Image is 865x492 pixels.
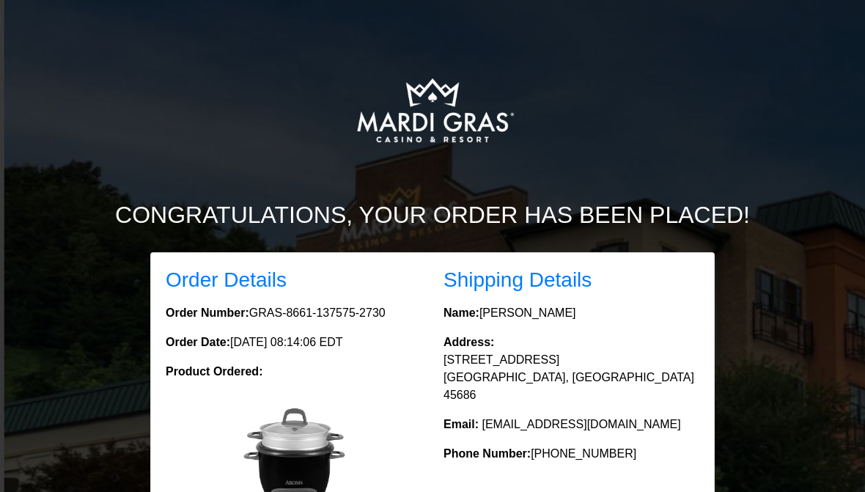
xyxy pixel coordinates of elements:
[443,416,699,433] p: [EMAIL_ADDRESS][DOMAIN_NAME]
[443,268,699,293] h3: Shipping Details
[166,268,422,293] h3: Order Details
[443,304,699,322] p: [PERSON_NAME]
[443,447,531,460] strong: Phone Number:
[443,418,479,430] strong: Email:
[92,201,773,229] h2: Congratulations, your order has been placed!
[443,334,699,404] p: [STREET_ADDRESS] [GEOGRAPHIC_DATA], [GEOGRAPHIC_DATA] 45686
[166,334,422,351] p: [DATE] 08:14:06 EDT
[166,336,230,348] strong: Order Date:
[443,336,494,348] strong: Address:
[166,306,249,319] strong: Order Number:
[166,304,422,322] p: GRAS-8661-137575-2730
[166,365,262,378] strong: Product Ordered:
[443,306,479,319] strong: Name:
[302,37,563,183] img: Logo
[443,445,699,463] p: [PHONE_NUMBER]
